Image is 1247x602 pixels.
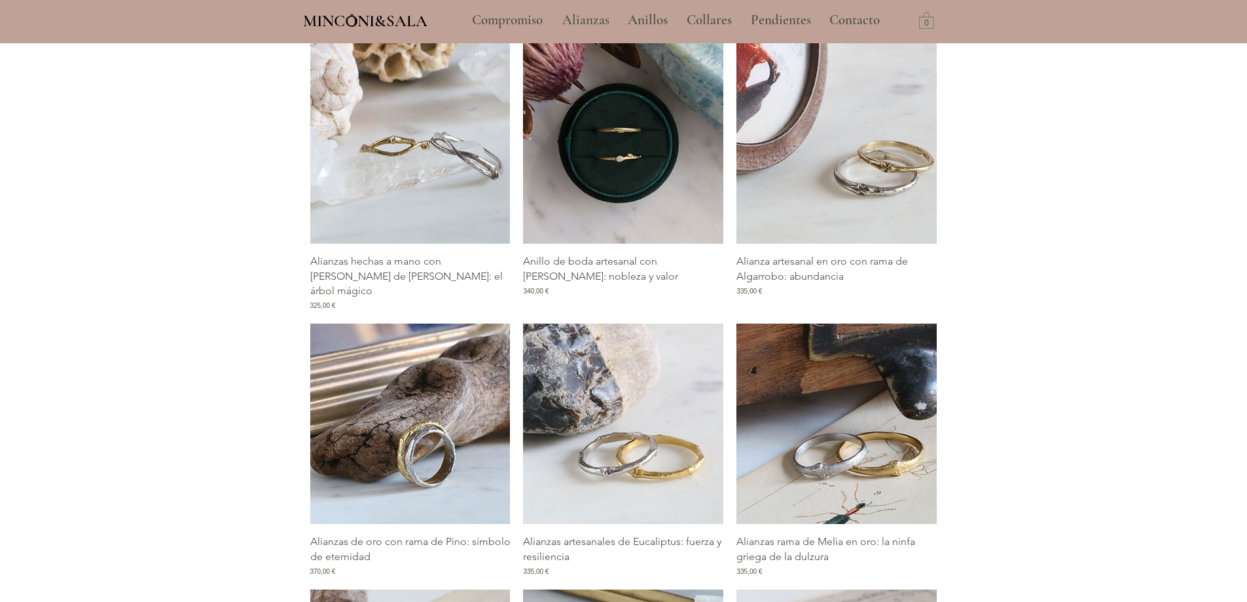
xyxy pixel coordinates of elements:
[310,254,511,298] p: Alianzas hechas a mano con [PERSON_NAME] de [PERSON_NAME]: el árbol mágico
[621,4,674,37] p: Anillos
[736,286,762,296] span: 335,00 €
[437,4,916,37] nav: Sitio
[310,43,511,244] a: Alianzas hechas a mano Barcelona
[310,324,511,576] div: Galería de Alianzas de oro con rama de Pino: símbolo de eternidad
[680,4,738,37] p: Collares
[310,43,511,310] div: Galería de Alianzas hechas a mano con rama de Celtis: el árbol mágico
[736,43,937,310] div: Galería de Alianza artesanal en oro con rama de Algarrobo: abundancia
[736,254,937,310] a: Alianza artesanal en oro con rama de Algarrobo: abundancia335,00 €
[523,254,723,310] a: Anillo de boda artesanal con [PERSON_NAME]: nobleza y valor340,00 €
[677,4,741,37] a: Collares
[523,43,723,310] div: Galería de Anillo de boda artesanal con rama de Pruno: nobleza y valor
[736,535,937,564] p: Alianzas rama de Melia en oro: la ninfa griega de la dulzura
[465,4,549,37] p: Compromiso
[924,19,929,28] text: 0
[523,567,549,576] span: 335,00 €
[303,11,427,31] span: MINCONI&SALA
[310,324,511,524] a: Alianzas artesanales de oro Minconi Sala
[523,535,723,576] a: Alianzas artesanales de Eucaliptus: fuerza y resiliencia335,00 €
[310,301,336,310] span: 325,00 €
[919,11,934,29] a: Carrito con 0 ítems
[736,254,937,284] p: Alianza artesanal en oro con rama de Algarrobo: abundancia
[736,535,937,576] a: Alianzas rama de Melia en oro: la ninfa griega de la dulzura335,00 €
[310,254,511,310] a: Alianzas hechas a mano con [PERSON_NAME] de [PERSON_NAME]: el árbol mágico325,00 €
[523,324,723,524] a: Alianzas artesanales Minconi Sala
[744,4,818,37] p: Pendientes
[310,535,511,576] a: Alianzas de oro con rama de Pino: símbolo de eternidad370,00 €
[736,567,762,576] span: 335,00 €
[310,535,511,564] p: Alianzas de oro con rama de Pino: símbolo de eternidad
[523,286,549,296] span: 340,00 €
[303,9,427,30] a: MINCONI&SALA
[736,43,937,244] a: Anillo de boda artesanal Minconi Sala
[736,324,937,524] a: Alianzas inspiradas en la naturaleza Barcelona
[310,567,336,576] span: 370,00 €
[462,4,552,37] a: Compromiso
[523,324,723,576] div: Galería de Alianzas artesanales de Eucaliptus: fuerza y resiliencia
[820,4,890,37] a: Contacto
[556,4,616,37] p: Alianzas
[618,4,677,37] a: Anillos
[736,324,937,576] div: Galería de Alianzas rama de Melia en oro: la ninfa griega de la dulzura
[823,4,886,37] p: Contacto
[552,4,618,37] a: Alianzas
[346,14,357,27] img: Minconi Sala
[741,4,820,37] a: Pendientes
[523,254,723,284] p: Anillo de boda artesanal con [PERSON_NAME]: nobleza y valor
[523,43,723,244] a: Alianza de boda artesanal Barcelona
[523,535,723,564] p: Alianzas artesanales de Eucaliptus: fuerza y resiliencia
